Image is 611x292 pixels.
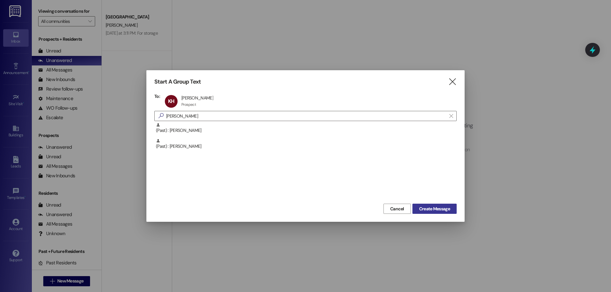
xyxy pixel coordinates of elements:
[383,204,411,214] button: Cancel
[154,123,457,139] div: (Past) : [PERSON_NAME]
[168,98,174,105] span: KH
[390,206,404,212] span: Cancel
[449,113,453,119] i: 
[154,78,201,85] h3: Start A Group Text
[154,93,160,99] h3: To:
[446,111,456,121] button: Clear text
[156,139,457,150] div: (Past) : [PERSON_NAME]
[156,112,166,119] i: 
[419,206,450,212] span: Create Message
[156,123,457,134] div: (Past) : [PERSON_NAME]
[181,102,196,107] div: Prospect
[448,78,457,85] i: 
[412,204,457,214] button: Create Message
[181,95,213,101] div: [PERSON_NAME]
[166,112,446,120] input: Search for any contact or apartment
[154,139,457,154] div: (Past) : [PERSON_NAME]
